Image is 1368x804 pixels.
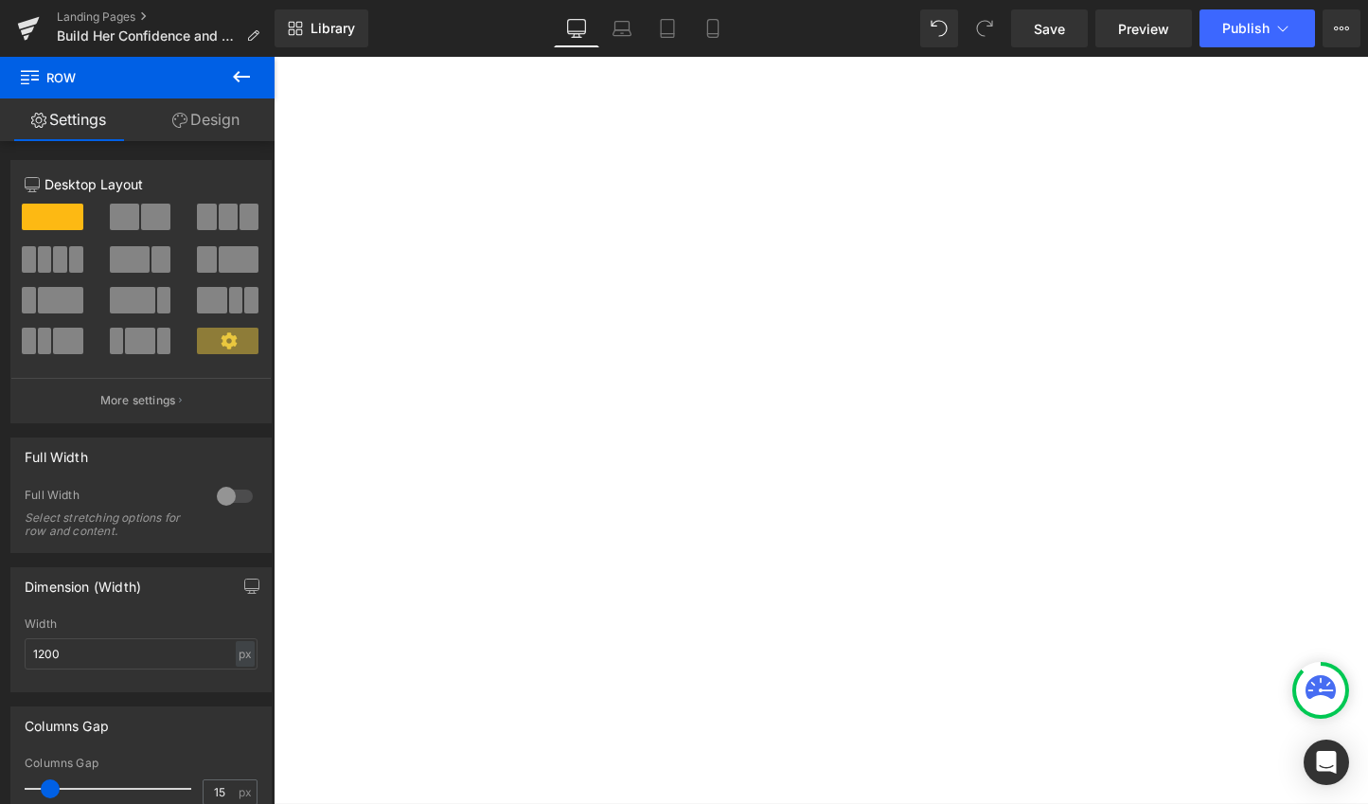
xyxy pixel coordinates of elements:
[920,9,958,47] button: Undo
[1118,19,1169,39] span: Preview
[57,9,275,25] a: Landing Pages
[1199,9,1315,47] button: Publish
[100,392,176,409] p: More settings
[236,641,255,667] div: px
[137,98,275,141] a: Design
[25,617,258,631] div: Width
[311,20,355,37] span: Library
[554,9,599,47] a: Desktop
[11,378,271,422] button: More settings
[1222,21,1270,36] span: Publish
[1095,9,1192,47] a: Preview
[1304,740,1349,785] div: Open Intercom Messenger
[25,438,88,465] div: Full Width
[275,9,368,47] a: New Library
[1034,19,1065,39] span: Save
[25,638,258,670] input: auto
[19,57,208,98] span: Row
[25,757,258,770] div: Columns Gap
[25,511,195,538] div: Select stretching options for row and content.
[966,9,1004,47] button: Redo
[1323,9,1360,47] button: More
[57,28,239,44] span: Build Her Confidence and Self-Esteem
[25,488,198,508] div: Full Width
[645,9,690,47] a: Tablet
[690,9,736,47] a: Mobile
[239,786,255,798] span: px
[599,9,645,47] a: Laptop
[25,568,141,595] div: Dimension (Width)
[25,707,109,734] div: Columns Gap
[25,174,258,194] p: Desktop Layout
